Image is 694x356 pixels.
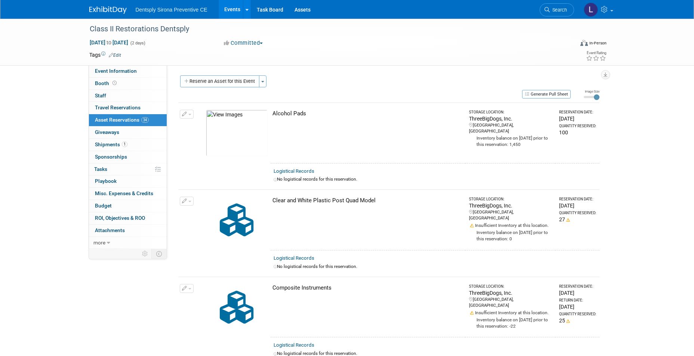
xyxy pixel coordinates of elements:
[584,3,598,17] img: Lindsey Stutz
[584,89,599,94] div: Image Size
[469,197,553,202] div: Storage Location:
[221,39,266,47] button: Committed
[122,141,127,147] span: 1
[559,197,596,202] div: Reservation Date:
[274,342,314,348] a: Logistical Records
[180,75,259,87] button: Reserve an Asset for this Event
[95,227,125,233] span: Attachments
[89,6,127,14] img: ExhibitDay
[559,298,596,303] div: Return Date:
[274,176,596,182] div: No logistical records for this reservation.
[559,312,596,317] div: Quantity Reserved:
[274,168,314,174] a: Logistical Records
[469,110,553,115] div: Storage Location:
[469,309,553,316] div: Insufficient Inventory at this location.
[89,139,167,151] a: Shipments1
[469,221,553,229] div: Insufficient Inventory at this location.
[559,115,596,122] div: [DATE]
[530,39,607,50] div: Event Format
[206,197,268,243] img: Collateral-Icon-2.png
[89,65,167,77] a: Event Information
[105,40,112,46] span: to
[93,240,105,246] span: more
[469,122,553,134] div: [GEOGRAPHIC_DATA], [GEOGRAPHIC_DATA]
[95,117,149,123] span: Asset Reservations
[469,202,553,209] div: ThreeBigDogs, Inc.
[559,216,596,223] div: 27
[87,22,563,36] div: Class II Restorations Dentsply
[89,151,167,163] a: Sponsorships
[559,129,596,136] div: 100
[559,317,596,324] div: 25
[151,249,167,259] td: Toggle Event Tabs
[559,303,596,310] div: [DATE]
[559,284,596,289] div: Reservation Date:
[559,110,596,115] div: Reservation Date:
[89,78,167,90] a: Booth
[469,297,553,309] div: [GEOGRAPHIC_DATA], [GEOGRAPHIC_DATA]
[89,114,167,126] a: Asset Reservations34
[589,40,607,46] div: In-Person
[95,93,106,99] span: Staff
[522,90,571,99] button: Generate Pull Sheet
[469,115,553,122] div: ThreeBigDogs, Inc.
[469,316,553,330] div: Inventory balance on [DATE] prior to this reservation: -22
[95,178,117,184] span: Playbook
[469,289,553,297] div: ThreeBigDogs, Inc.
[89,225,167,237] a: Attachments
[95,141,127,147] span: Shipments
[580,40,588,46] img: Format-Inperson.png
[206,110,268,156] img: View Images
[89,175,167,187] a: Playbook
[469,209,553,221] div: [GEOGRAPHIC_DATA], [GEOGRAPHIC_DATA]
[95,203,112,209] span: Budget
[469,284,553,289] div: Storage Location:
[89,51,121,59] td: Tags
[89,200,167,212] a: Budget
[141,117,149,123] span: 34
[109,53,121,58] a: Edit
[540,3,574,16] a: Search
[94,166,107,172] span: Tasks
[95,80,118,86] span: Booth
[274,263,596,270] div: No logistical records for this reservation.
[586,51,606,55] div: Event Rating
[559,210,596,216] div: Quantity Reserved:
[89,163,167,175] a: Tasks
[95,129,119,135] span: Giveaways
[139,249,152,259] td: Personalize Event Tab Strip
[89,237,167,249] a: more
[272,110,462,118] div: Alcohol Pads
[111,80,118,86] span: Booth not reserved yet
[469,229,553,242] div: Inventory balance on [DATE] prior to this reservation: 0
[89,212,167,224] a: ROI, Objectives & ROO
[130,41,145,46] span: (2 days)
[89,127,167,138] a: Giveaways
[274,255,314,261] a: Logistical Records
[272,197,462,204] div: Clear and White Plastic Post Quad Model
[550,7,567,13] span: Search
[559,202,596,209] div: [DATE]
[206,284,268,331] img: Collateral-Icon-2.png
[95,190,153,196] span: Misc. Expenses & Credits
[95,154,127,160] span: Sponsorships
[95,68,137,74] span: Event Information
[559,124,596,129] div: Quantity Reserved:
[469,134,553,148] div: Inventory balance on [DATE] prior to this reservation: 1,450
[89,39,129,46] span: [DATE] [DATE]
[89,102,167,114] a: Travel Reservations
[272,284,462,292] div: Composite Instruments
[136,7,207,13] span: Dentsply Sirona Preventive CE
[95,215,145,221] span: ROI, Objectives & ROO
[95,104,141,110] span: Travel Reservations
[559,289,596,297] div: [DATE]
[89,90,167,102] a: Staff
[89,188,167,200] a: Misc. Expenses & Credits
